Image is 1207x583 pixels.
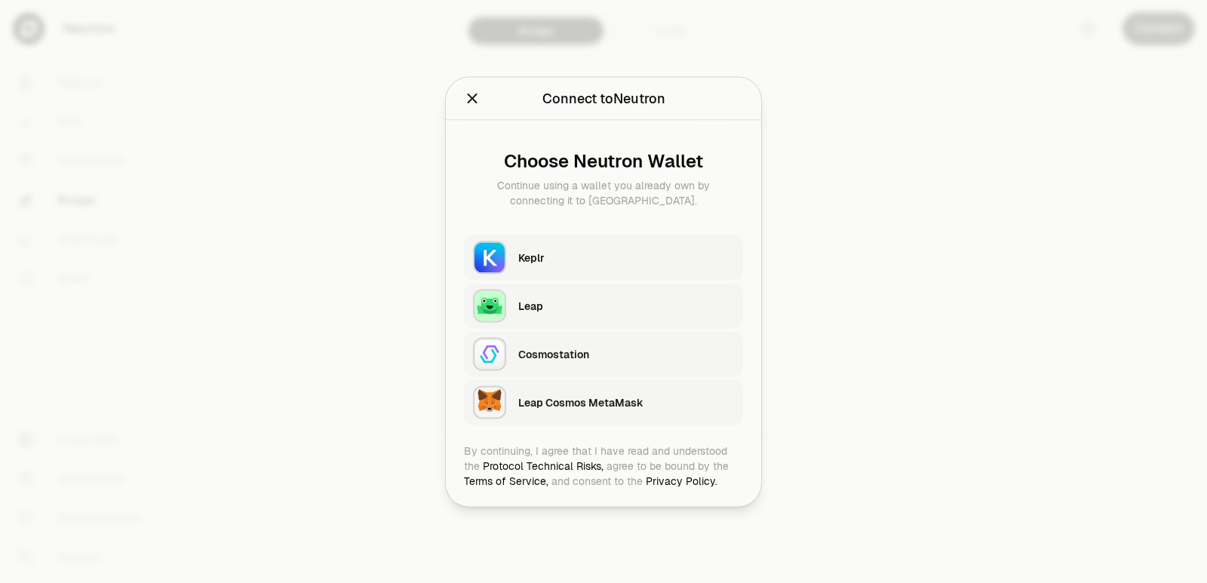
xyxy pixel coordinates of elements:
[464,379,743,425] button: Leap Cosmos MetaMaskLeap Cosmos MetaMask
[473,385,506,419] img: Leap Cosmos MetaMask
[473,241,506,274] img: Keplr
[646,474,717,487] a: Privacy Policy.
[464,331,743,376] button: CosmostationCosmostation
[473,289,506,322] img: Leap
[464,443,743,488] div: By continuing, I agree that I have read and understood the agree to be bound by the and consent t...
[476,177,731,207] div: Continue using a wallet you already own by connecting it to [GEOGRAPHIC_DATA].
[473,337,506,370] img: Cosmostation
[464,87,481,109] button: Close
[464,235,743,280] button: KeplrKeplr
[518,346,734,361] div: Cosmostation
[476,150,731,171] div: Choose Neutron Wallet
[464,474,548,487] a: Terms of Service,
[518,298,734,313] div: Leap
[542,87,665,109] div: Connect to Neutron
[483,459,603,472] a: Protocol Technical Risks,
[464,283,743,328] button: LeapLeap
[518,250,734,265] div: Keplr
[518,394,734,410] div: Leap Cosmos MetaMask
